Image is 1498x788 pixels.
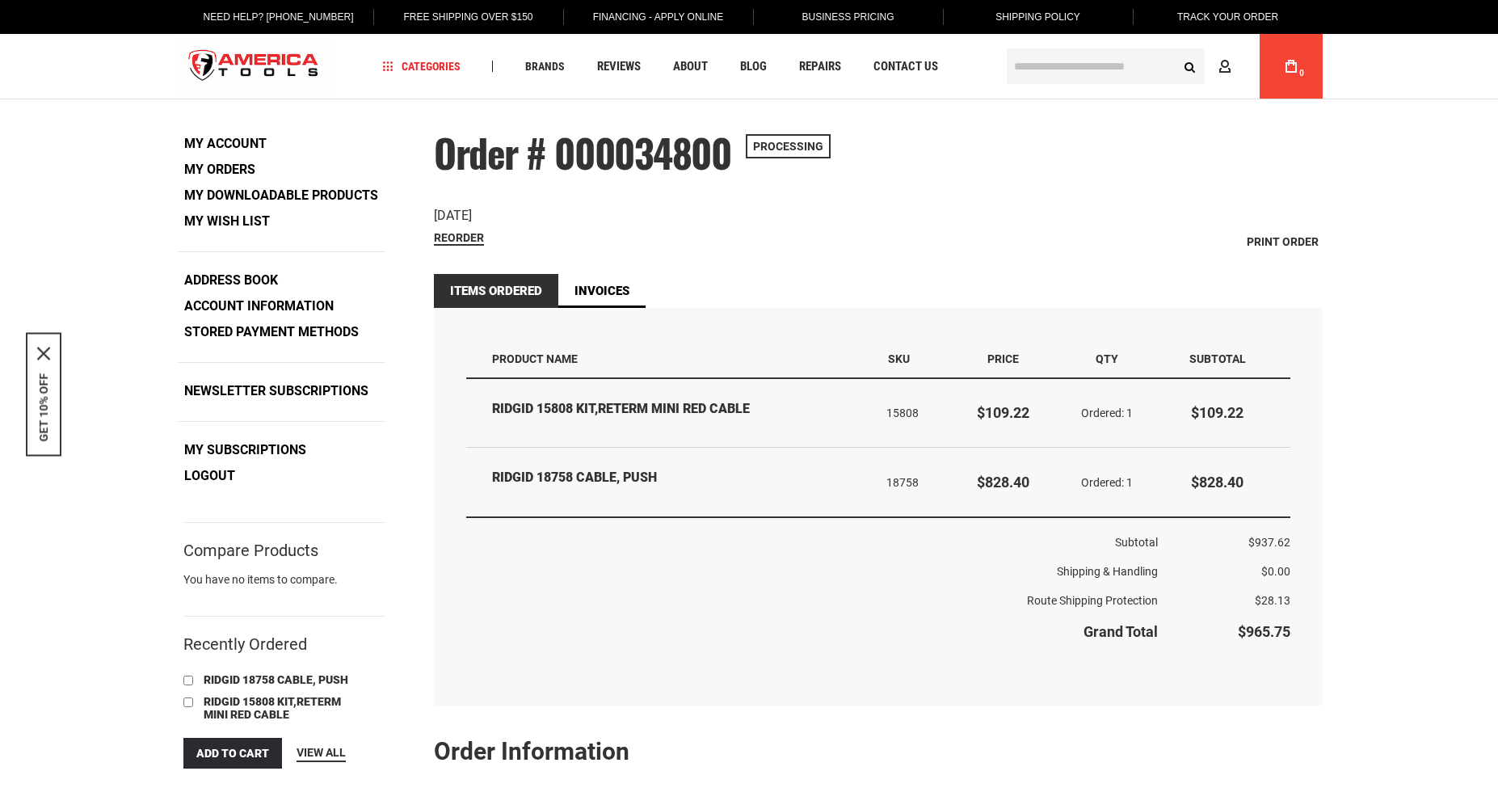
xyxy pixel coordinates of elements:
a: store logo [175,36,332,97]
button: Close [37,347,50,360]
a: Invoices [558,274,646,308]
th: Route Shipping Protection [466,586,1158,615]
span: Add to Cart [196,747,269,760]
strong: Grand Total [1084,623,1158,640]
a: Blog [733,56,774,78]
a: My Orders [179,158,261,182]
span: Brands [525,61,565,72]
span: Order # 000034800 [434,124,731,181]
a: Brands [518,56,572,78]
span: Ordered [1081,407,1126,419]
strong: My Orders [184,162,255,177]
a: Contact Us [866,56,945,78]
a: My Downloadable Products [179,183,384,208]
strong: Compare Products [183,543,318,558]
a: Stored Payment Methods [179,320,364,344]
span: Shipping Policy [995,11,1080,23]
th: Product Name [466,340,875,378]
a: Address Book [179,268,284,293]
strong: Recently Ordered [183,634,307,654]
strong: Order Information [434,737,629,765]
span: About [673,61,708,73]
a: My Wish List [179,209,276,234]
th: Subtotal [466,517,1158,557]
a: View All [297,744,346,762]
a: Reviews [590,56,648,78]
span: Ordered [1081,476,1126,489]
strong: RIDGID 15808 KIT,RETERM MINI RED CABLE [492,400,864,419]
a: My Account [179,132,272,156]
span: Blog [740,61,767,73]
strong: RIDGID 18758 CABLE, PUSH [492,469,864,487]
span: RIDGID 15808 KIT,RETERM MINI RED CABLE [204,695,341,720]
span: Repairs [799,61,841,73]
span: $828.40 [977,474,1029,491]
span: 1 [1126,407,1133,419]
span: View All [297,746,346,759]
a: RIDGID 18758 CABLE, PUSH [200,672,353,689]
th: Price [951,340,1055,378]
img: America Tools [175,36,332,97]
div: You have no items to compare. [183,571,385,604]
span: 1 [1126,476,1133,489]
span: Reviews [597,61,641,73]
button: GET 10% OFF [37,373,50,441]
a: My Subscriptions [179,438,312,462]
span: Contact Us [873,61,938,73]
a: Repairs [792,56,848,78]
span: 0 [1299,69,1304,78]
a: Newsletter Subscriptions [179,379,374,403]
button: Search [1174,51,1205,82]
th: Shipping & Handling [466,557,1158,586]
span: Categories [383,61,461,72]
a: Logout [179,464,241,488]
a: RIDGID 15808 KIT,RETERM MINI RED CABLE [200,693,361,724]
span: $109.22 [977,404,1029,421]
th: Qty [1055,340,1159,378]
span: Processing [746,134,831,158]
a: Account Information [179,294,339,318]
td: 15808 [875,379,951,448]
span: Reorder [434,231,484,244]
a: 0 [1276,34,1307,99]
th: SKU [875,340,951,378]
span: [DATE] [434,208,472,223]
span: RIDGID 18758 CABLE, PUSH [204,673,348,686]
a: Categories [376,56,468,78]
a: About [666,56,715,78]
strong: Items Ordered [434,274,558,308]
iframe: LiveChat chat widget [1181,211,1498,788]
th: Subtotal [1158,340,1290,378]
td: 18758 [875,448,951,517]
button: Add to Cart [183,738,282,769]
svg: close icon [37,347,50,360]
a: Reorder [434,231,484,246]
